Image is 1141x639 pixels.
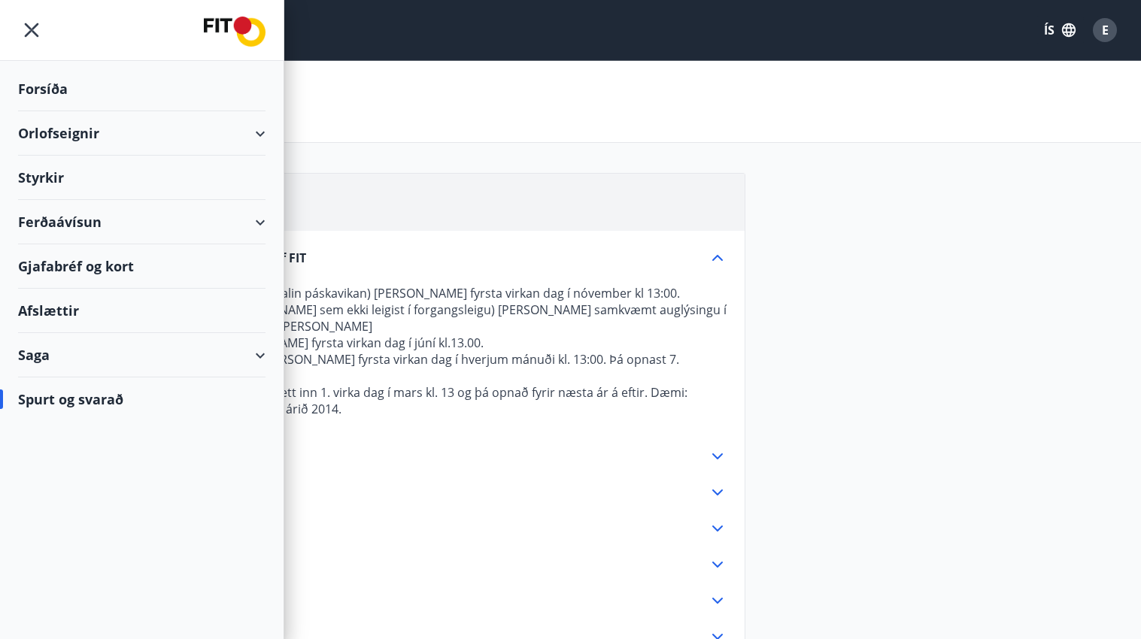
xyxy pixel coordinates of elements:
li: Hátún í [GEOGRAPHIC_DATA] [PERSON_NAME] fyrsta virkan dag í hverjum mánuði kl. 13:00. Þá opnast 7... [96,351,727,384]
div: Saga [18,333,266,377]
div: Reglur um opnun á leigur á orlofsvef FIT [66,267,727,417]
div: Umgengni [66,447,727,465]
div: Breytingargjald [66,483,727,501]
button: menu [18,17,45,44]
li: Tímabilið sept. - des. [PERSON_NAME] fyrsta virkan dag í júní kl.13.00. [96,335,727,351]
button: ÍS [1036,17,1084,44]
div: Gæludýr [66,556,727,574]
div: Við brottför [66,592,727,610]
div: Forsíða [18,67,266,111]
div: Spurt og svarað [18,377,266,421]
button: E [1087,12,1123,48]
div: Afbókun innanlands [66,519,727,538]
div: Reglur um opnun á leigur á orlofsvef FIT [66,249,727,267]
li: Tímabilið Janúar - maí (þar með talin páskavikan) [PERSON_NAME] fyrsta virkan dag í nóvember kl 1... [96,285,727,301]
div: Ferðaávísun [18,200,266,244]
div: Afslættir [18,289,266,333]
li: Húsið í [GEOGRAPHIC_DATA] er sett inn 1. virka dag í mars kl. 13 og þá opnað fyrir næsta ár á eft... [96,384,727,417]
div: Styrkir [18,156,266,200]
img: union_logo [204,17,266,47]
div: Orlofseignir [18,111,266,156]
span: E [1102,22,1109,38]
div: Gjafabréf og kort [18,244,266,289]
li: Tímabil sumarútleigu ([PERSON_NAME] sem ekki leigist í forgangsleigu) [PERSON_NAME] samkvæmt augl... [96,301,727,335]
